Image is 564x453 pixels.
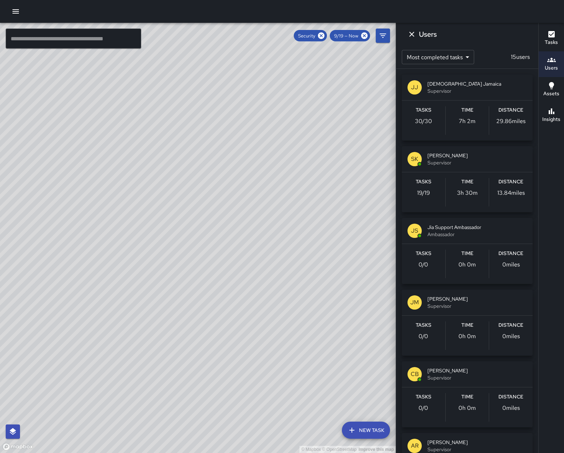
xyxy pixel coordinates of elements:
span: 9/19 — Now [330,33,363,39]
span: Supervisor [427,159,527,166]
p: 13.84 miles [497,189,525,197]
div: 9/19 — Now [330,30,370,41]
span: Supervisor [427,302,527,310]
button: Users [539,51,564,77]
span: [PERSON_NAME] [427,295,527,302]
p: 0 / 0 [419,404,428,412]
p: AR [411,442,419,450]
div: Most completed tasks [402,50,474,64]
span: Ambassador [427,231,527,238]
h6: Tasks [545,39,558,46]
h6: Time [461,250,473,258]
span: Supervisor [427,87,527,95]
h6: Time [461,106,473,114]
h6: Users [419,29,437,40]
p: 7h 2m [459,117,476,126]
span: Jia Support Ambassador [427,224,527,231]
button: Tasks [539,26,564,51]
button: CB[PERSON_NAME]SupervisorTasks0/0Time0h 0mDistance0miles [402,361,533,427]
h6: Tasks [416,393,431,401]
h6: Time [461,321,473,329]
h6: Time [461,178,473,186]
h6: Distance [498,321,523,329]
span: [DEMOGRAPHIC_DATA] Jamaica [427,80,527,87]
button: JM[PERSON_NAME]SupervisorTasks0/0Time0h 0mDistance0miles [402,290,533,356]
p: CB [411,370,419,378]
p: 0 / 0 [419,332,428,341]
span: Supervisor [427,374,527,381]
p: SK [411,155,418,163]
button: Filters [376,29,390,43]
span: [PERSON_NAME] [427,152,527,159]
h6: Assets [543,90,559,98]
span: [PERSON_NAME] [427,367,527,374]
p: 19 / 19 [417,189,430,197]
h6: Distance [498,178,523,186]
button: Dismiss [405,27,419,41]
h6: Tasks [416,178,431,186]
p: 0 miles [502,404,520,412]
button: JJ[DEMOGRAPHIC_DATA] JamaicaSupervisorTasks30/30Time7h 2mDistance29.86miles [402,75,533,141]
p: 30 / 30 [415,117,432,126]
p: 0 / 0 [419,260,428,269]
p: JM [410,298,419,307]
p: 29.86 miles [496,117,525,126]
p: 0 miles [502,260,520,269]
p: 0h 0m [458,404,476,412]
h6: Tasks [416,106,431,114]
p: 0 miles [502,332,520,341]
button: SK[PERSON_NAME]SupervisorTasks19/19Time3h 30mDistance13.84miles [402,146,533,212]
h6: Distance [498,106,523,114]
span: [PERSON_NAME] [427,439,527,446]
span: Supervisor [427,446,527,453]
h6: Users [545,64,558,72]
p: 15 users [508,53,533,61]
h6: Time [461,393,473,401]
button: New Task [342,422,390,439]
h6: Tasks [416,250,431,258]
h6: Distance [498,393,523,401]
h6: Tasks [416,321,431,329]
div: Security [294,30,327,41]
p: 0h 0m [458,260,476,269]
p: JS [411,226,418,235]
h6: Distance [498,250,523,258]
p: 0h 0m [458,332,476,341]
span: Security [294,33,319,39]
p: 3h 30m [457,189,478,197]
button: JSJia Support AmbassadorAmbassadorTasks0/0Time0h 0mDistance0miles [402,218,533,284]
button: Assets [539,77,564,103]
button: Insights [539,103,564,128]
h6: Insights [542,116,560,123]
p: JJ [411,83,418,92]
